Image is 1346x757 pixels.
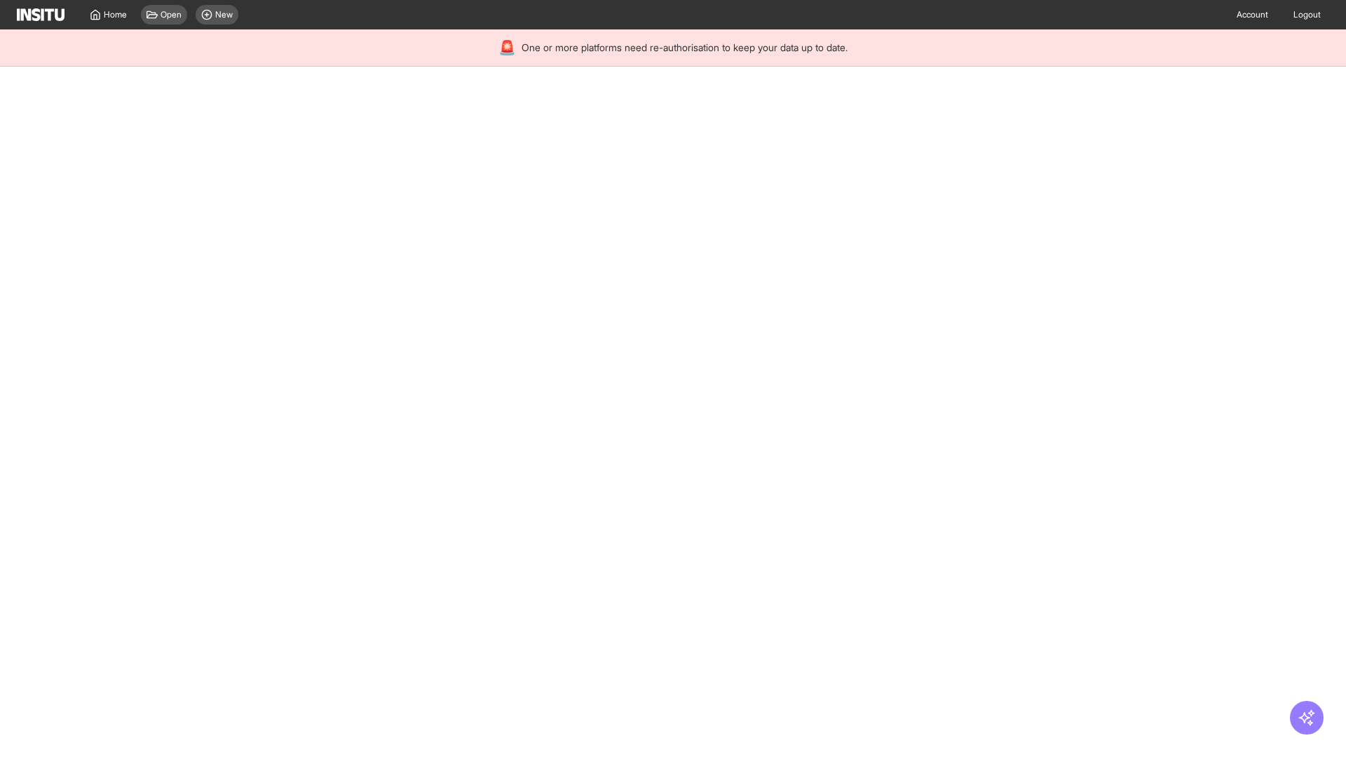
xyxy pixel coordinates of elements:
[498,38,516,57] div: 🚨
[522,41,848,55] span: One or more platforms need re-authorisation to keep your data up to date.
[215,9,233,20] span: New
[17,8,64,21] img: Logo
[104,9,127,20] span: Home
[161,9,182,20] span: Open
